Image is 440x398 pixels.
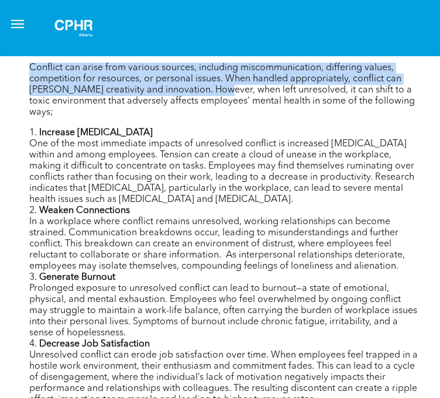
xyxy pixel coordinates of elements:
b: Decrease Job Satisfaction [39,339,150,349]
img: A white background with a few lines on it [44,9,103,47]
li: One of the most immediate impacts of unresolved conflict is increased [MEDICAL_DATA] within and a... [29,128,420,205]
b: Generate Burnout [39,273,115,282]
p: Conflict can arise from various sources, including miscommunication, differing values, competitio... [29,63,420,118]
button: menu [6,12,29,36]
b: Weaken Connections [39,206,130,215]
li: Prolonged exposure to unresolved conflict can lead to burnout—a state of emotional, physical, and... [29,272,420,339]
b: Increase [MEDICAL_DATA] [39,128,153,138]
li: In a workplace where conflict remains unresolved, working relationships can become strained. Comm... [29,205,420,272]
